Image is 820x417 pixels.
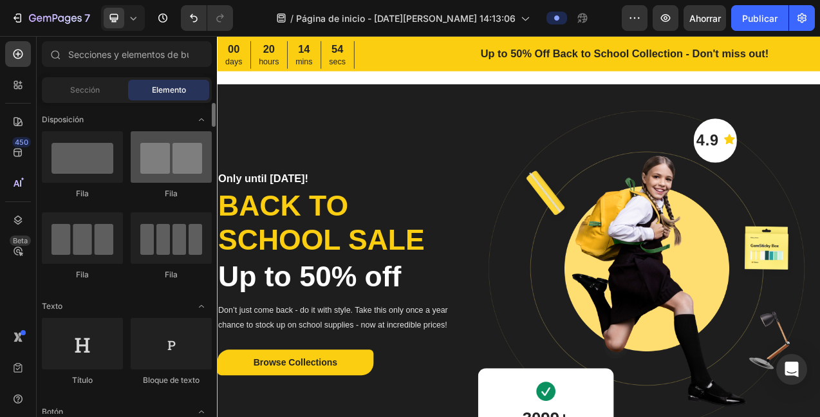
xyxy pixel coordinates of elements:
[42,41,212,67] input: Secciones y elementos de búsqueda
[152,85,186,95] font: Elemento
[42,301,62,311] font: Texto
[165,270,178,279] font: Fila
[72,375,93,385] font: Título
[70,85,100,95] font: Sección
[689,13,721,24] font: Ahorrar
[1,286,312,329] p: Up to 50% off
[84,12,90,24] font: 7
[181,5,233,31] div: Deshacer/Rehacer
[290,13,294,24] font: /
[272,12,771,33] p: Up to 50% Off Back to School Collection - Don't miss out!
[191,109,212,130] span: Abrir con palanca
[15,138,28,147] font: 450
[143,375,200,385] font: Bloque de texto
[776,354,807,385] div: Abrir Intercom Messenger
[1,172,312,193] p: Only until [DATE]!
[13,236,28,245] font: Beta
[5,5,96,31] button: 7
[296,13,516,24] font: Página de inicio - [DATE][PERSON_NAME] 14:13:06
[76,270,89,279] font: Fila
[191,296,212,317] span: Abrir con palanca
[217,36,820,417] iframe: Área de diseño
[613,126,642,142] p: 4.9
[76,189,89,198] font: Fila
[1,195,312,283] p: Back to school sale
[42,115,84,124] font: Disposición
[684,5,726,31] button: Ahorrar
[165,189,178,198] font: Fila
[731,5,788,31] button: Publicar
[742,13,778,24] font: Publicar
[1,342,312,380] p: Don’t just come back - do it with style. Take this only once a year chance to stock up on school ...
[42,407,63,416] font: Botón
